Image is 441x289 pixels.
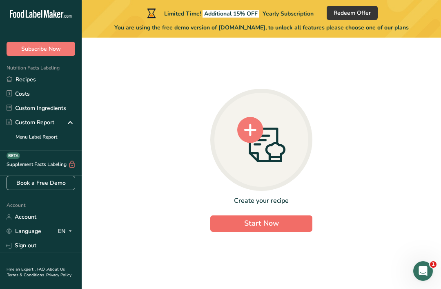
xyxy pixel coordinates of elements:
button: Redeem Offer [327,6,378,20]
span: Redeem Offer [334,9,371,17]
button: Start Now [210,215,312,232]
span: Additional 15% OFF [203,10,259,18]
span: You are using the free demo version of [DOMAIN_NAME], to unlock all features please choose one of... [114,23,409,32]
div: EN [58,226,75,236]
a: Book a Free Demo [7,176,75,190]
div: Custom Report [7,118,54,127]
a: FAQ . [37,267,47,272]
span: Subscribe Now [21,45,61,53]
iframe: Intercom live chat [413,261,433,281]
div: BETA [7,152,20,159]
span: Start Now [244,218,279,228]
span: plans [394,24,409,31]
a: Language [7,224,41,238]
div: Limited Time! [145,8,314,18]
div: Create your recipe [210,196,312,206]
a: About Us . [7,267,65,278]
span: Yearly Subscription [263,10,314,18]
a: Terms & Conditions . [7,272,46,278]
span: 1 [430,261,437,268]
button: Subscribe Now [7,42,75,56]
a: Privacy Policy [46,272,71,278]
a: Hire an Expert . [7,267,36,272]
